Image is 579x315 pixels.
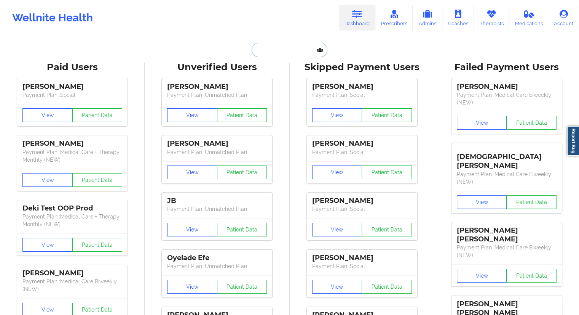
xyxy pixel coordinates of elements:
button: View [457,116,507,130]
a: Report Bug [567,126,579,156]
p: Payment Plan : Medical Care Biweekly (NEW) [457,91,557,106]
button: View [312,280,362,294]
div: [PERSON_NAME] [457,82,557,91]
div: [PERSON_NAME] [312,254,412,262]
div: Skipped Payment Users [295,61,429,73]
p: Payment Plan : Social [312,205,412,213]
a: Account [548,5,579,31]
button: Patient Data [362,223,412,236]
button: Patient Data [72,238,123,252]
a: Prescribers [375,5,413,31]
button: View [22,173,73,187]
div: [PERSON_NAME] [312,139,412,148]
div: Oyelade Efe [167,254,267,262]
p: Payment Plan : Social [22,91,122,99]
div: [PERSON_NAME] [22,82,122,91]
p: Payment Plan : Medical Care Biweekly (NEW) [457,244,557,259]
div: JB [167,196,267,205]
a: Admins [413,5,442,31]
p: Payment Plan : Social [312,262,412,270]
div: [PERSON_NAME] [312,196,412,205]
div: [DEMOGRAPHIC_DATA][PERSON_NAME] [457,147,557,170]
p: Payment Plan : Social [312,91,412,99]
div: Paid Users [5,61,139,73]
a: Coaches [442,5,474,31]
p: Payment Plan : Social [312,148,412,156]
p: Payment Plan : Unmatched Plan [167,91,267,99]
div: Unverified Users [150,61,284,73]
p: Payment Plan : Medical Care + Therapy Monthly (NEW) [22,148,122,164]
button: Patient Data [72,108,123,122]
div: [PERSON_NAME] [22,269,122,278]
button: View [457,195,507,209]
button: View [167,166,217,179]
a: Therapists [474,5,509,31]
button: Patient Data [362,166,412,179]
button: Patient Data [362,108,412,122]
button: View [167,280,217,294]
button: View [22,238,73,252]
p: Payment Plan : Medical Care Biweekly (NEW) [22,278,122,293]
button: Patient Data [217,166,267,179]
div: [PERSON_NAME] [312,82,412,91]
button: View [167,223,217,236]
a: Medications [509,5,549,31]
div: [PERSON_NAME] [PERSON_NAME] [457,226,557,244]
button: Patient Data [217,280,267,294]
a: Dashboard [339,5,375,31]
div: [PERSON_NAME] [167,139,267,148]
p: Payment Plan : Unmatched Plan [167,205,267,213]
button: View [312,223,362,236]
div: [PERSON_NAME] [22,139,122,148]
button: View [312,108,362,122]
div: Failed Payment Users [440,61,574,73]
p: Payment Plan : Medical Care Biweekly (NEW) [457,170,557,186]
p: Payment Plan : Unmatched Plan [167,148,267,156]
button: Patient Data [217,108,267,122]
button: Patient Data [506,195,557,209]
button: Patient Data [217,223,267,236]
button: View [167,108,217,122]
button: View [312,166,362,179]
button: Patient Data [506,269,557,283]
p: Payment Plan : Unmatched Plan [167,262,267,270]
div: Deki Test OOP Prod [22,204,122,213]
button: Patient Data [506,116,557,130]
div: [PERSON_NAME] [167,82,267,91]
button: Patient Data [362,280,412,294]
button: View [22,108,73,122]
p: Payment Plan : Medical Care + Therapy Monthly (NEW) [22,213,122,228]
button: View [457,269,507,283]
button: Patient Data [72,173,123,187]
